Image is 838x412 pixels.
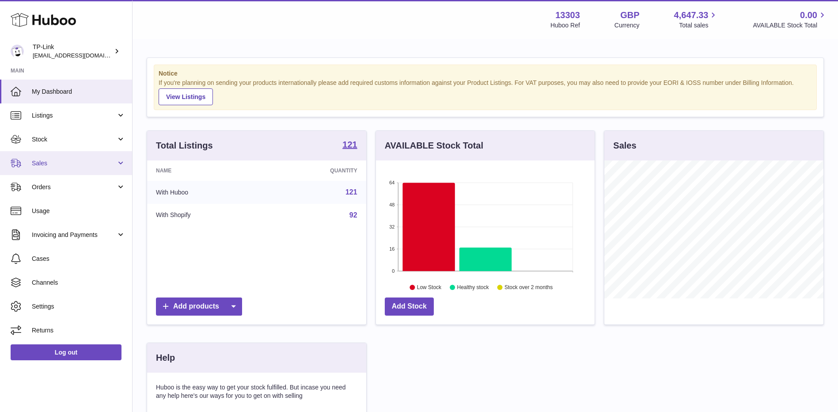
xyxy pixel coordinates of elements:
[147,181,265,204] td: With Huboo
[342,140,357,151] a: 121
[156,383,357,400] p: Huboo is the easy way to get your stock fulfilled. But incase you need any help here's our ways f...
[392,268,394,274] text: 0
[32,111,116,120] span: Listings
[33,43,112,60] div: TP-Link
[389,224,394,229] text: 32
[349,211,357,219] a: 92
[614,21,640,30] div: Currency
[32,135,116,144] span: Stock
[32,159,116,168] span: Sales
[159,69,812,78] strong: Notice
[389,202,394,207] text: 48
[613,140,636,152] h3: Sales
[753,9,827,30] a: 0.00 AVAILABLE Stock Total
[11,344,121,360] a: Log out
[32,88,125,96] span: My Dashboard
[33,52,130,59] span: [EMAIL_ADDRESS][DOMAIN_NAME]
[32,302,125,311] span: Settings
[620,9,639,21] strong: GBP
[156,298,242,316] a: Add products
[11,45,24,58] img: gaby.chen@tp-link.com
[265,160,366,181] th: Quantity
[159,79,812,105] div: If you're planning on sending your products internationally please add required customs informati...
[32,278,125,287] span: Channels
[32,326,125,335] span: Returns
[753,21,827,30] span: AVAILABLE Stock Total
[679,21,718,30] span: Total sales
[159,88,213,105] a: View Listings
[417,284,442,290] text: Low Stock
[156,352,175,364] h3: Help
[674,9,709,21] span: 4,647.33
[32,255,125,263] span: Cases
[555,9,580,21] strong: 13303
[800,9,817,21] span: 0.00
[147,160,265,181] th: Name
[147,204,265,227] td: With Shopify
[674,9,719,30] a: 4,647.33 Total sales
[550,21,580,30] div: Huboo Ref
[32,183,116,191] span: Orders
[389,180,394,185] text: 64
[342,140,357,149] strong: 121
[32,231,116,239] span: Invoicing and Payments
[389,246,394,252] text: 16
[345,188,357,196] a: 121
[504,284,553,290] text: Stock over 2 months
[385,298,434,316] a: Add Stock
[457,284,489,290] text: Healthy stock
[385,140,483,152] h3: AVAILABLE Stock Total
[32,207,125,215] span: Usage
[156,140,213,152] h3: Total Listings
